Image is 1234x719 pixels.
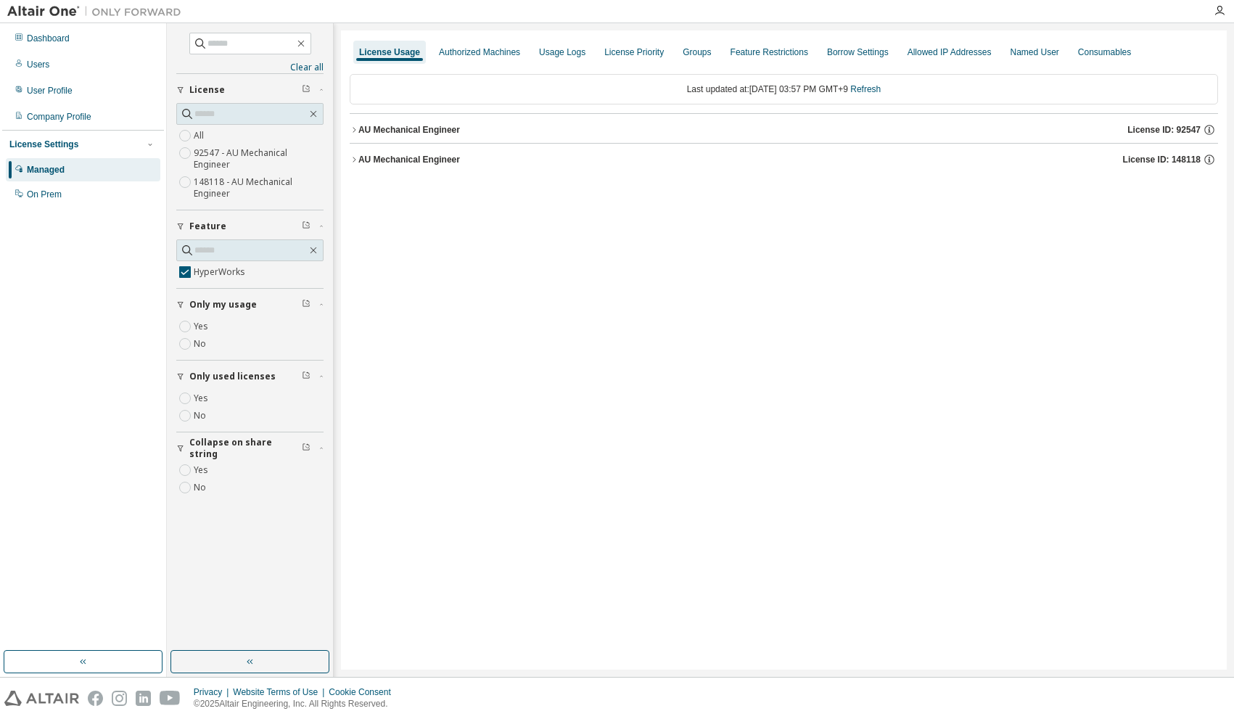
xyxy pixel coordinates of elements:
[176,432,324,464] button: Collapse on share string
[302,84,310,96] span: Clear filter
[350,114,1218,146] button: AU Mechanical EngineerLicense ID: 92547
[194,390,211,407] label: Yes
[27,111,91,123] div: Company Profile
[850,84,881,94] a: Refresh
[27,189,62,200] div: On Prem
[27,164,65,176] div: Managed
[194,335,209,353] label: No
[189,84,225,96] span: License
[189,371,276,382] span: Only used licenses
[136,691,151,706] img: linkedin.svg
[1010,46,1058,58] div: Named User
[194,173,324,202] label: 148118 - AU Mechanical Engineer
[302,299,310,311] span: Clear filter
[189,299,257,311] span: Only my usage
[176,210,324,242] button: Feature
[194,698,400,710] p: © 2025 Altair Engineering, Inc. All Rights Reserved.
[194,127,207,144] label: All
[539,46,585,58] div: Usage Logs
[302,443,310,454] span: Clear filter
[683,46,711,58] div: Groups
[27,33,70,44] div: Dashboard
[194,144,324,173] label: 92547 - AU Mechanical Engineer
[731,46,808,58] div: Feature Restrictions
[359,46,420,58] div: License Usage
[1123,154,1201,165] span: License ID: 148118
[27,59,49,70] div: Users
[194,479,209,496] label: No
[112,691,127,706] img: instagram.svg
[439,46,520,58] div: Authorized Machines
[160,691,181,706] img: youtube.svg
[358,154,460,165] div: AU Mechanical Engineer
[176,361,324,393] button: Only used licenses
[1078,46,1131,58] div: Consumables
[1127,124,1201,136] span: License ID: 92547
[329,686,399,698] div: Cookie Consent
[350,144,1218,176] button: AU Mechanical EngineerLicense ID: 148118
[827,46,889,58] div: Borrow Settings
[194,263,248,281] label: HyperWorks
[176,289,324,321] button: Only my usage
[194,686,233,698] div: Privacy
[176,74,324,106] button: License
[7,4,189,19] img: Altair One
[189,221,226,232] span: Feature
[88,691,103,706] img: facebook.svg
[9,139,78,150] div: License Settings
[4,691,79,706] img: altair_logo.svg
[302,221,310,232] span: Clear filter
[27,85,73,96] div: User Profile
[176,62,324,73] a: Clear all
[233,686,329,698] div: Website Terms of Use
[604,46,664,58] div: License Priority
[908,46,992,58] div: Allowed IP Addresses
[350,74,1218,104] div: Last updated at: [DATE] 03:57 PM GMT+9
[194,318,211,335] label: Yes
[194,461,211,479] label: Yes
[302,371,310,382] span: Clear filter
[358,124,460,136] div: AU Mechanical Engineer
[194,407,209,424] label: No
[189,437,302,460] span: Collapse on share string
